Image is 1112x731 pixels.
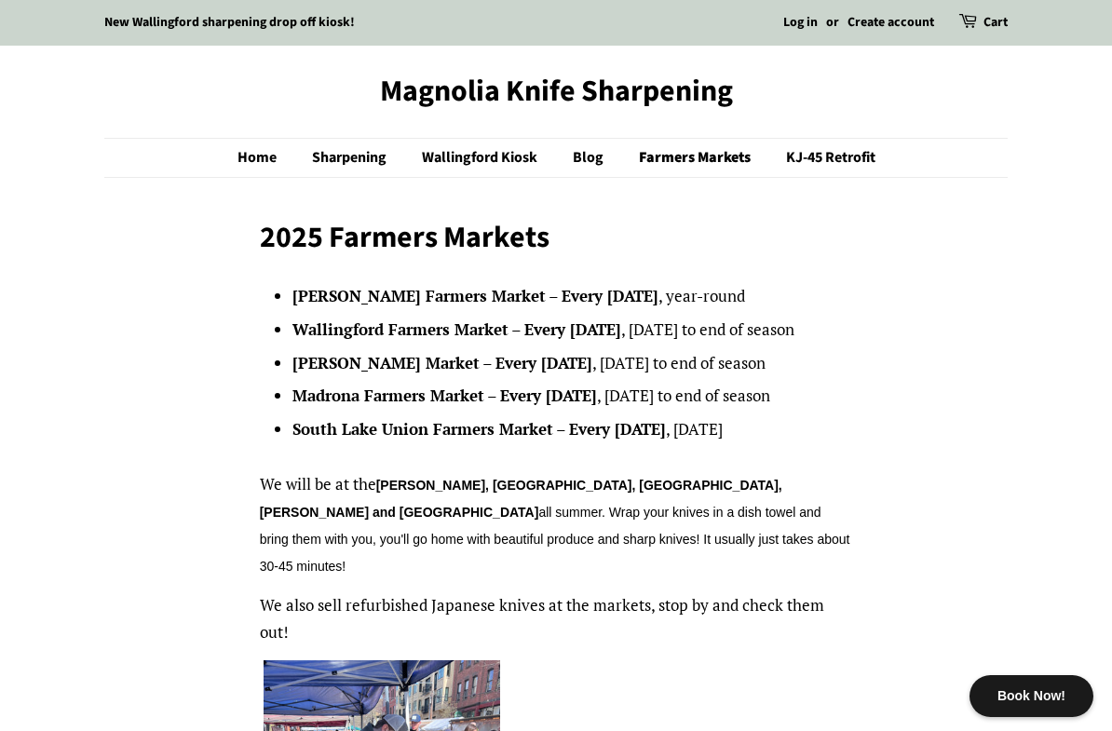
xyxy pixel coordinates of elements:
li: – , [DATE] to end of season [292,383,853,410]
strong: [PERSON_NAME], [GEOGRAPHIC_DATA], [GEOGRAPHIC_DATA], [PERSON_NAME] and [GEOGRAPHIC_DATA] [260,478,782,520]
div: Book Now! [970,675,1093,717]
a: Blog [559,139,622,177]
strong: [PERSON_NAME] Farmers Market [292,285,546,306]
a: Sharpening [298,139,405,177]
a: Farmers Markets [625,139,769,177]
li: – , [DATE] [292,416,853,443]
li: – , [DATE] to end of season [292,350,853,377]
li: or [826,12,839,34]
p: We also sell refurbished Japanese knives at the markets, stop by and check them out! [260,592,853,646]
li: – , [DATE] to end of season [292,317,853,344]
strong: Madrona Farmers Market [292,385,484,406]
strong: Every [DATE] [500,385,597,406]
a: KJ-45 Retrofit [772,139,875,177]
strong: [PERSON_NAME] Market [292,352,480,373]
a: Log in [783,13,818,32]
a: Create account [848,13,934,32]
strong: Every [DATE] [562,285,658,306]
a: New Wallingford sharpening drop off kiosk! [104,13,355,32]
strong: Every [DATE] [495,352,592,373]
a: Cart [983,12,1008,34]
strong: Wallingford Farmers Market [292,318,509,340]
p: We will be at the [260,471,853,579]
span: all summer. Wrap your knives in a dish towel and bring them with you, you'll go home with beautif... [260,505,850,574]
li: – , year-round [292,283,853,310]
a: Magnolia Knife Sharpening [104,74,1008,109]
h1: 2025 Farmers Markets [260,220,853,255]
a: Home [237,139,295,177]
strong: Every [DATE] [569,418,666,440]
strong: Every [DATE] [524,318,621,340]
strong: South Lake Union Farmers Market [292,418,553,440]
a: Wallingford Kiosk [408,139,556,177]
